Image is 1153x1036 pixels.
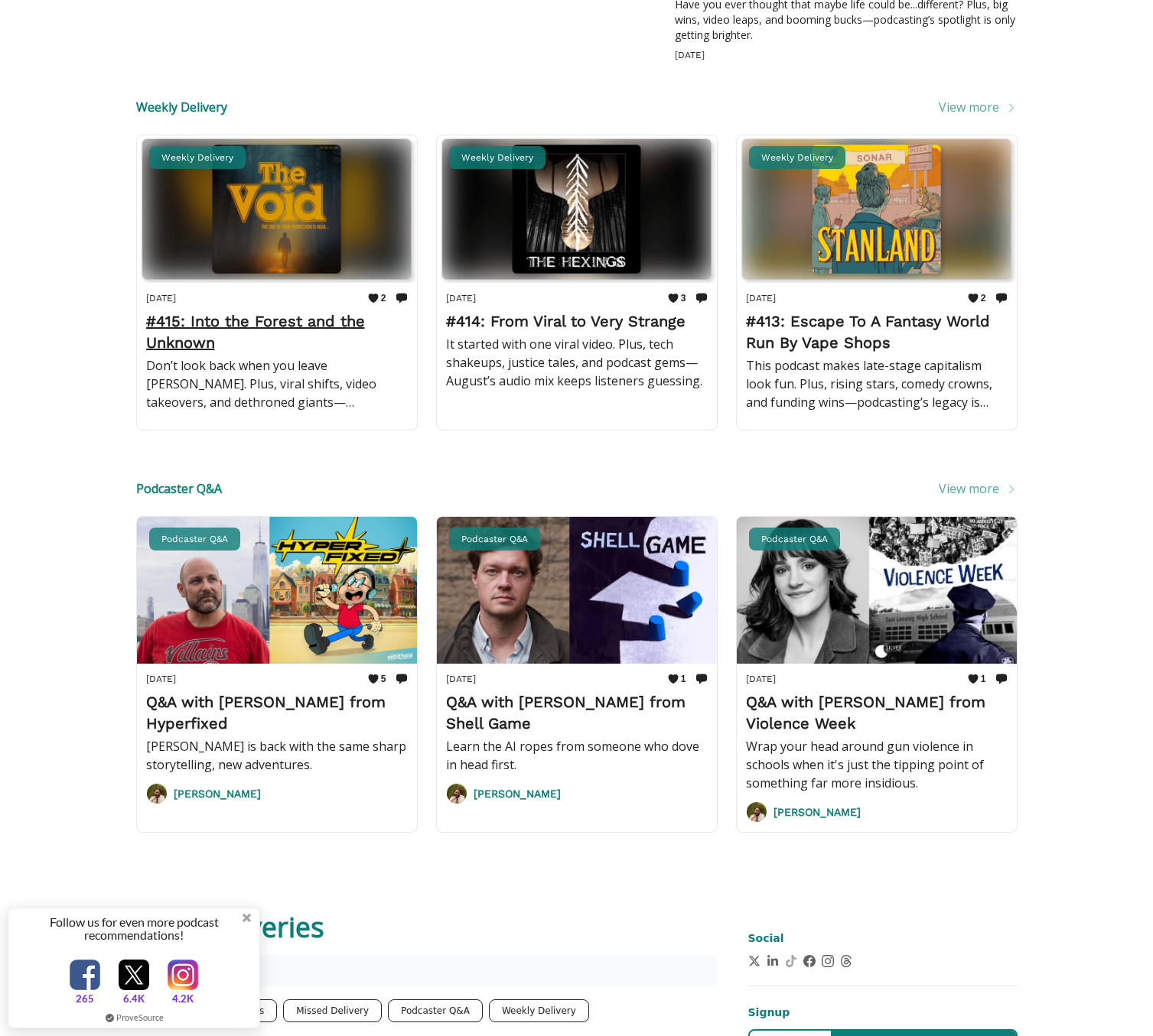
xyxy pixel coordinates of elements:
button: Weekly Delivery [489,999,589,1022]
span: Podcaster Q&A [461,534,528,547]
span: Follow us for even more podcast recommendations! [50,914,219,942]
time: [DATE] [446,293,476,304]
img: Q&A with Evan Ratliff from Shell Game [437,517,717,664]
img: instagramlogo [168,960,198,990]
span: [PERSON_NAME] [174,786,261,801]
img: facebooklogo [70,960,100,990]
time: [DATE] [675,50,705,60]
img: Stephen O'Grady [746,801,767,823]
img: Q&A with Emily Reeves from Violence Week [737,517,1017,664]
input: Search posts... [136,955,718,987]
p: [PERSON_NAME] is back with the same sharp storytelling, new adventures. [146,737,408,774]
time: [DATE] [146,674,176,684]
p: Wrap your head around gun violence in schools when it's just the tipping point of something far m... [746,737,1008,792]
p: Don’t look back when you leave [PERSON_NAME]. Plus, viral shifts, video takeovers, and dethroned ... [146,356,408,411]
h2: Q&A with [PERSON_NAME] from Shell Game [446,691,708,734]
a: Stephen O'Grady[PERSON_NAME] [446,783,708,804]
span: Weekly Delivery [461,152,533,166]
span: Podcaster Q&A [761,534,828,547]
span: Weekly Delivery [761,152,833,166]
time: [DATE] [146,293,176,304]
h6: Signup [748,1005,790,1020]
span: 1 [681,673,686,685]
time: [DATE] [746,293,776,304]
a: [DATE]1Q&A with [PERSON_NAME] from Violence WeekWrap your head around gun violence in schools whe... [746,673,1008,792]
a: View more [939,98,1018,116]
a: LinkedIn [767,955,779,967]
h2: #414: From Viral to Very Strange [446,310,708,332]
button: Podcaster Q&A [388,999,483,1022]
img: Stephen O'Grady [146,783,168,804]
span: [PERSON_NAME] [474,786,561,801]
h4: Past Deliveries [136,912,718,943]
span: 4.2K [172,992,194,1005]
img: Q&A with Alex Goldman from Hyperfixed [137,517,417,664]
img: #413: Escape To A Fantasy World Run By Vape Shops [737,135,1017,283]
svg: Threads [840,955,852,967]
time: [DATE] [446,674,476,684]
a: Stephen O'Grady[PERSON_NAME] [146,783,408,804]
a: ProveSource [116,1011,164,1024]
a: [DATE]2#415: Into the Forest and the UnknownDon’t look back when you leave [PERSON_NAME]. Plus, v... [146,292,408,411]
a: [DATE]1Q&A with [PERSON_NAME] from Shell GameLearn the AI ropes from someone who dove in head first. [446,673,708,774]
a: Facebook [803,955,816,967]
span: 2 [381,292,386,304]
img: twitterlogo [119,960,149,990]
h2: Q&A with [PERSON_NAME] from Violence Week [746,691,1008,734]
span: [PERSON_NAME] [774,804,861,820]
span: Podcaster Q&A [161,534,228,547]
span: 1 [981,673,986,685]
span: Weekly Delivery [161,152,233,166]
a: Instagram [822,955,834,967]
p: It started with one viral video. Plus, tech shakeups, justice tales, and podcast gems—August’s au... [446,335,708,390]
h2: Q&A with [PERSON_NAME] from Hyperfixed [146,691,408,734]
button: Missed Delivery [283,999,382,1022]
p: This podcast makes late-stage capitalism look fun. Plus, rising stars, comedy crowns, and funding... [746,356,1008,411]
h2: #415: Into the Forest and the Unknown [146,310,408,353]
h4: Weekly Delivery [136,98,227,116]
span: 5 [381,673,386,685]
a: [DATE]2#413: Escape To A Fantasy World Run By Vape ShopsThis podcast makes late-stage capitalism ... [746,292,1008,411]
span: 2 [981,292,986,304]
h2: #413: Escape To A Fantasy World Run By Vape Shops [746,310,1008,353]
a: Tiktok [785,955,797,967]
img: #415: Into the Forest and the Unknown [137,135,417,283]
img: Stephen O'Grady [446,783,467,804]
time: [DATE] [746,674,776,684]
a: Stephen O'Grady[PERSON_NAME] [746,801,1008,823]
a: [DATE]5Q&A with [PERSON_NAME] from Hyperfixed[PERSON_NAME] is back with the same sharp storytelli... [146,673,408,774]
h4: Podcaster Q&A [136,479,222,498]
span: 265 [76,992,94,1005]
a: X [748,955,761,967]
span: 3 [681,292,686,304]
a: [DATE]3#414: From Viral to Very StrangeIt started with one viral video. Plus, tech shakeups, just... [446,292,708,390]
a: View more [939,479,1018,498]
p: Learn the AI ropes from someone who dove in head first. [446,737,708,774]
h6: Social [748,930,784,946]
span: 6.4K [123,992,145,1005]
img: #414: From Viral to Very Strange [437,135,717,283]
